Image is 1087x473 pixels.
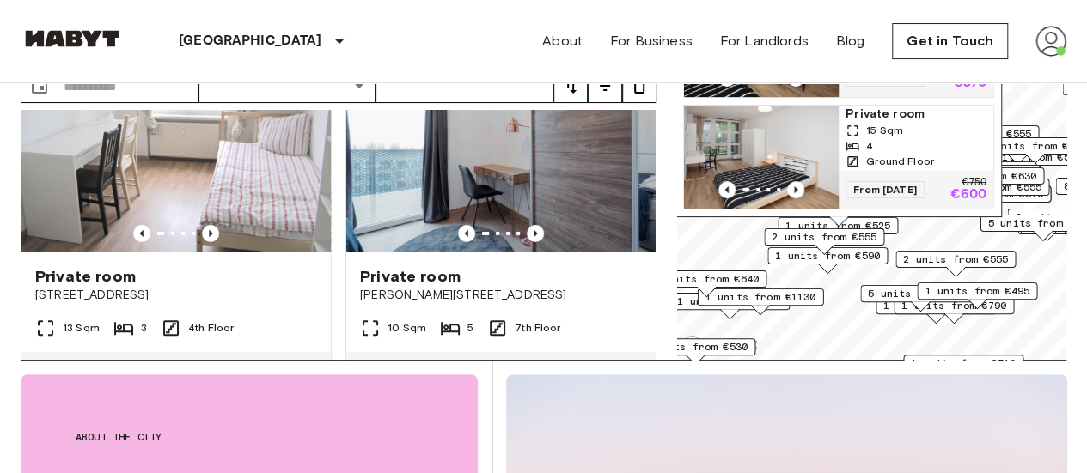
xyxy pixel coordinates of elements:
a: Mapbox logo [682,335,758,355]
img: Marketing picture of unit DE-01-231-04M [684,106,839,209]
button: Previous image [133,225,150,242]
span: 2 units from €555 [926,126,1031,142]
span: 4th Floor [188,320,234,336]
a: Blog [836,31,865,52]
div: Map marker [764,228,884,255]
span: Private room [360,266,461,287]
div: Map marker [698,288,824,315]
span: Ground Floor [866,154,934,169]
p: €600 [950,188,986,202]
span: 1 units from €495 [925,283,1029,299]
a: Get in Touch [892,23,1008,59]
p: [GEOGRAPHIC_DATA] [179,31,322,52]
span: 1 units from €570 [677,294,782,309]
span: 2 units from €555 [772,229,876,245]
img: Habyt [21,30,124,47]
span: Private room [35,266,136,287]
img: Marketing picture of unit DE-01-135-01M [21,46,331,252]
span: 5 [467,320,473,336]
span: 1 units from €510 [911,355,1016,371]
button: Previous image [787,181,804,198]
span: 1 units from €640 [654,271,759,287]
span: 2 units from €555 [903,252,1008,267]
span: [STREET_ADDRESS] [35,287,317,304]
span: 1 units from €590 [775,248,880,264]
img: Marketing picture of unit DE-01-008-009-01HF [346,46,656,252]
span: 1 units from €1130 [705,289,816,305]
div: Map marker [767,247,888,274]
span: 1 units from €660 [982,138,1087,154]
button: Previous image [718,181,736,198]
div: Map marker [903,355,1023,381]
span: [PERSON_NAME][STREET_ADDRESS] [360,287,642,304]
a: Marketing picture of unit DE-01-008-009-01HFPrevious imagePrevious imagePrivate room[PERSON_NAME]... [345,45,656,411]
span: About the city [76,429,423,445]
button: Previous image [202,225,219,242]
span: 3 [141,320,147,336]
div: Map marker [860,285,980,312]
span: 13 Sqm [63,320,100,336]
span: 7th Floor [515,320,560,336]
button: tune [588,69,622,103]
span: Private room [846,106,986,123]
button: Previous image [527,225,544,242]
div: Map marker [635,338,755,365]
p: €570 [952,76,986,90]
button: Previous image [458,225,475,242]
a: Marketing picture of unit DE-01-135-01MPrevious imagePrevious imagePrivate room[STREET_ADDRESS]13... [21,45,332,411]
button: tune [553,69,588,103]
div: Map marker [646,270,766,297]
span: 10 Sqm [388,320,426,336]
a: Marketing picture of unit DE-01-231-04MPrevious imagePrevious imagePrivate room15 Sqm4Ground Floo... [683,105,994,209]
a: For Landlords [720,31,809,52]
a: For Business [610,31,693,52]
span: 4 [866,138,873,154]
span: 1 units from €630 [931,168,1036,184]
button: tune [622,69,656,103]
button: Choose date [22,69,57,103]
a: About [542,31,583,52]
span: From [DATE] [846,181,925,198]
div: Map marker [895,251,1016,277]
img: avatar [1035,26,1066,57]
span: 3 units from €530 [643,339,748,355]
div: Map marker [917,282,1037,309]
span: 15 Sqm [866,123,903,138]
p: €750 [962,178,986,188]
span: 5 units from €590 [868,286,973,301]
